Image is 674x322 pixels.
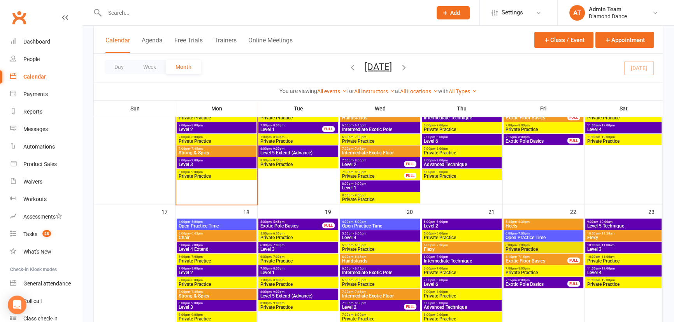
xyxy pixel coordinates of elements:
[190,243,203,247] span: - 7:00pm
[423,232,500,235] span: 5:00pm
[342,294,418,298] span: Intermediate Exotic Floor
[178,278,255,282] span: 7:00pm
[102,7,427,18] input: Search...
[9,8,29,27] a: Clubworx
[587,259,660,263] span: Private Practice
[260,135,337,139] span: 7:00pm
[567,138,580,143] div: FULL
[435,290,448,294] span: - 8:00pm
[438,88,449,94] strong: with
[260,127,323,132] span: Level 1
[423,162,500,167] span: Advanced Technique
[423,270,500,275] span: Private Practice
[260,224,323,228] span: Exotic Pole Basics
[133,60,166,74] button: Week
[342,220,418,224] span: 4:00pm
[178,170,255,174] span: 8:00pm
[260,147,337,150] span: 8:00pm
[342,305,404,310] span: Level 2
[423,124,500,127] span: 6:00pm
[190,170,203,174] span: - 9:00pm
[435,232,448,235] span: - 6:00pm
[435,278,448,282] span: - 8:00pm
[342,139,418,143] span: Private Practice
[178,301,255,305] span: 8:00pm
[260,255,337,259] span: 6:00pm
[178,259,255,263] span: Private Practice
[423,224,500,228] span: Level 2
[176,100,258,117] th: Mon
[23,298,42,304] div: Roll call
[423,243,500,247] span: 6:00pm
[190,301,203,305] span: - 9:00pm
[423,220,500,224] span: 5:00pm
[342,182,418,185] span: 8:00pm
[10,226,82,243] a: Tasks 28
[589,13,627,20] div: Diamond Dance
[260,290,337,294] span: 8:00pm
[587,139,660,143] span: Private Practice
[10,275,82,292] a: General attendance kiosk mode
[317,88,347,94] a: All events
[342,162,404,167] span: Level 2
[272,278,284,282] span: - 8:00pm
[342,194,418,197] span: 8:00pm
[505,235,582,240] span: Open Practice Time
[190,278,203,282] span: - 8:00pm
[353,194,366,197] span: - 9:00pm
[587,243,660,247] span: 10:00am
[648,205,662,218] div: 23
[567,114,580,120] div: FULL
[260,159,337,162] span: 8:00pm
[435,243,448,247] span: - 7:30pm
[423,294,500,298] span: Private Practice
[342,135,418,139] span: 6:00pm
[342,259,418,263] span: Handstands
[600,135,615,139] span: - 12:00pm
[353,243,366,247] span: - 6:00pm
[260,294,337,298] span: Level 5 Extend (Advance)
[517,232,530,235] span: - 7:00pm
[272,232,284,235] span: - 6:00pm
[353,170,366,174] span: - 8:00pm
[587,224,660,228] span: Level 5 Technique
[587,115,660,120] span: Private Practice
[421,100,503,117] th: Thu
[502,4,523,21] span: Settings
[260,270,337,275] span: Level 1
[342,170,404,174] span: 7:00pm
[517,124,530,127] span: - 8:00pm
[587,124,660,127] span: 11:00am
[260,232,337,235] span: 5:00pm
[600,267,615,270] span: - 12:00pm
[435,170,448,174] span: - 9:00pm
[517,243,530,247] span: - 7:00pm
[437,6,470,19] button: Add
[190,267,203,270] span: - 8:00pm
[353,267,366,270] span: - 6:45pm
[354,88,395,94] a: All Instructors
[260,220,323,224] span: 5:00pm
[8,296,26,314] div: Open Intercom Messenger
[505,270,582,275] span: Private Practice
[23,280,71,287] div: General attendance
[587,270,660,275] span: Level 4
[342,235,418,240] span: Level 4
[260,278,337,282] span: 7:00pm
[178,270,255,275] span: Level 2
[178,282,255,287] span: Private Practice
[166,60,201,74] button: Month
[10,243,82,261] a: What's New
[423,174,500,178] span: Private Practice
[10,138,82,156] a: Automations
[260,150,337,155] span: Level 5 Extend (Advance)
[353,220,366,224] span: - 5:00pm
[260,301,337,305] span: 8:00pm
[423,290,500,294] span: 7:00pm
[23,56,40,62] div: People
[342,267,418,270] span: 6:00pm
[423,247,500,252] span: Flexy
[105,60,133,74] button: Day
[23,178,42,185] div: Waivers
[178,243,255,247] span: 6:00pm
